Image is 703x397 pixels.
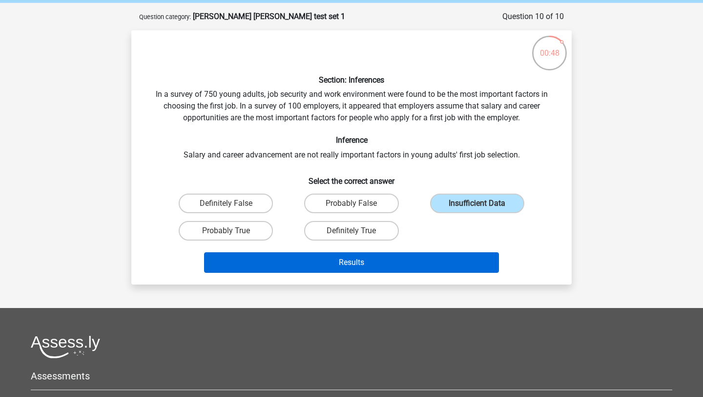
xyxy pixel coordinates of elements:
[502,11,564,22] div: Question 10 of 10
[179,221,273,241] label: Probably True
[147,75,556,85] h6: Section: Inferences
[179,194,273,213] label: Definitely False
[147,169,556,186] h6: Select the correct answer
[31,335,100,358] img: Assessly logo
[31,370,672,382] h5: Assessments
[147,135,556,145] h6: Inference
[193,12,345,21] strong: [PERSON_NAME] [PERSON_NAME] test set 1
[139,13,191,21] small: Question category:
[204,252,499,273] button: Results
[304,221,398,241] label: Definitely True
[430,194,524,213] label: Insufficient Data
[135,38,568,277] div: In a survey of 750 young adults, job security and work environment were found to be the most impo...
[304,194,398,213] label: Probably False
[531,35,568,59] div: 00:48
